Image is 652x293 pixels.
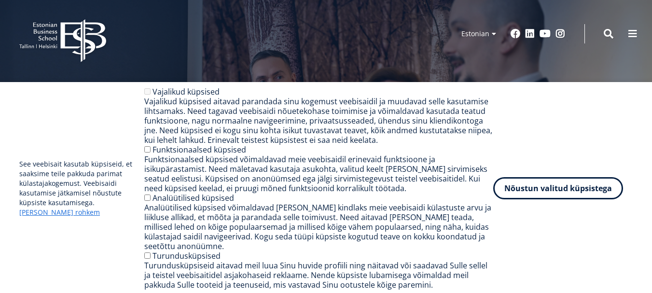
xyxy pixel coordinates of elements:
p: See veebisait kasutab küpsiseid, et saaksime teile pakkuda parimat külastajakogemust. Veebisaidi ... [19,159,144,217]
a: Instagram [555,29,565,39]
label: Turundusküpsised [153,251,221,261]
div: Turundusküpsiseid aitavad meil luua Sinu huvide profiili ning näitavad või saadavad Sulle sellel ... [144,261,493,290]
div: Analüütilised küpsised võimaldavad [PERSON_NAME] kindlaks meie veebisaidi külastuste arvu ja liik... [144,203,493,251]
div: Funktsionaalsed küpsised võimaldavad meie veebisaidil erinevaid funktsioone ja isikupärastamist. ... [144,154,493,193]
div: Vajalikud küpsised aitavad parandada sinu kogemust veebisaidil ja muudavad selle kasutamise lihts... [144,97,493,145]
a: [PERSON_NAME] rohkem [19,208,100,217]
a: Youtube [540,29,551,39]
a: Linkedin [525,29,535,39]
button: Nõustun valitud küpsistega [493,177,623,199]
label: Vajalikud küpsised [153,86,220,97]
label: Analüütilised küpsised [153,193,234,203]
label: Funktsionaalsed küpsised [153,144,246,155]
a: Facebook [511,29,520,39]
